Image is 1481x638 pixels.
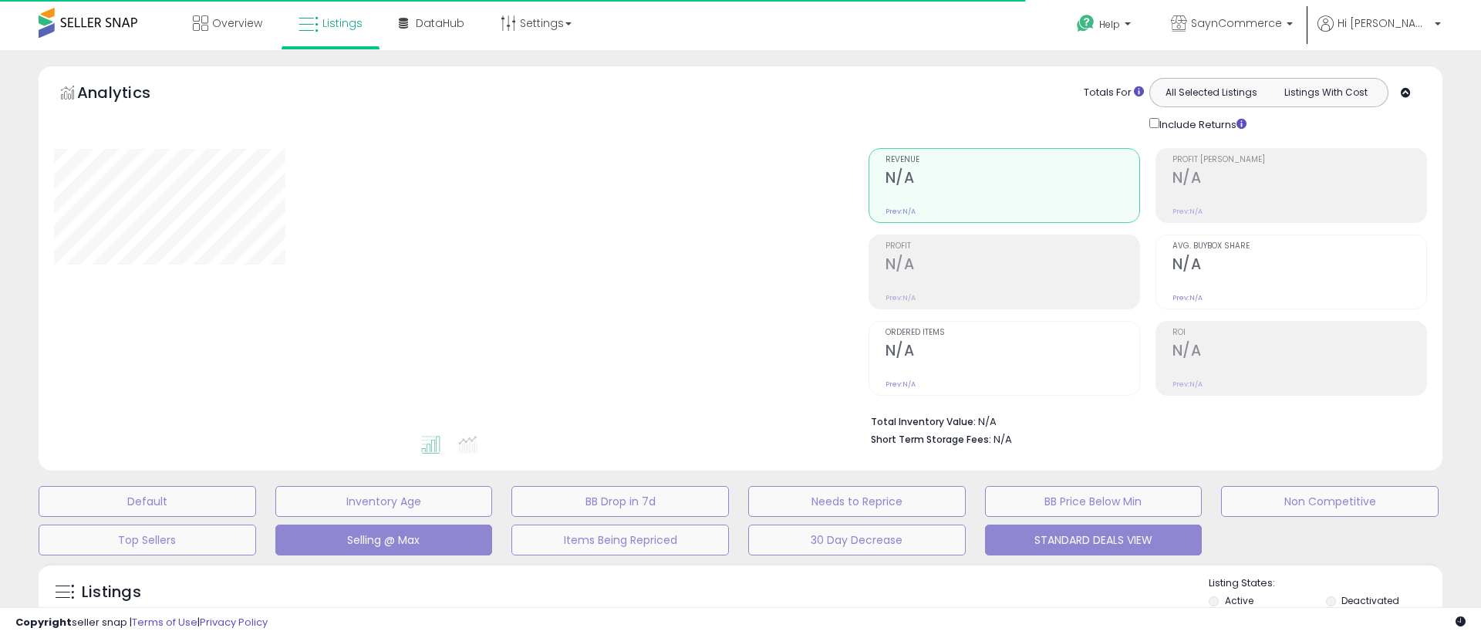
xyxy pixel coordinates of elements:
button: Default [39,486,256,517]
span: Help [1099,18,1120,31]
a: Help [1064,2,1146,50]
button: Inventory Age [275,486,493,517]
h2: N/A [1172,255,1426,276]
button: Listings With Cost [1268,83,1383,103]
button: BB Price Below Min [985,486,1203,517]
span: Overview [212,15,262,31]
small: Prev: N/A [1172,293,1203,302]
small: Prev: N/A [886,207,916,216]
small: Prev: N/A [1172,207,1203,216]
h2: N/A [1172,169,1426,190]
button: STANDARD DEALS VIEW [985,525,1203,555]
button: Selling @ Max [275,525,493,555]
small: Prev: N/A [1172,380,1203,389]
span: N/A [994,432,1012,447]
small: Prev: N/A [886,293,916,302]
span: Listings [322,15,363,31]
h2: N/A [1172,342,1426,363]
button: Needs to Reprice [748,486,966,517]
h2: N/A [886,255,1139,276]
span: Profit [PERSON_NAME] [1172,156,1426,164]
button: Top Sellers [39,525,256,555]
button: Items Being Repriced [511,525,729,555]
button: 30 Day Decrease [748,525,966,555]
span: Hi [PERSON_NAME] [1338,15,1430,31]
span: Avg. Buybox Share [1172,242,1426,251]
div: Totals For [1084,86,1144,100]
span: ROI [1172,329,1426,337]
span: Revenue [886,156,1139,164]
h2: N/A [886,342,1139,363]
h2: N/A [886,169,1139,190]
h5: Analytics [77,82,180,107]
b: Short Term Storage Fees: [871,433,991,446]
div: Include Returns [1138,115,1265,133]
button: Non Competitive [1221,486,1439,517]
small: Prev: N/A [886,380,916,389]
button: BB Drop in 7d [511,486,729,517]
span: Ordered Items [886,329,1139,337]
span: Profit [886,242,1139,251]
span: DataHub [416,15,464,31]
b: Total Inventory Value: [871,415,976,428]
span: SaynCommerce [1191,15,1282,31]
strong: Copyright [15,615,72,630]
li: N/A [871,411,1415,430]
button: All Selected Listings [1154,83,1269,103]
div: seller snap | | [15,616,268,630]
a: Hi [PERSON_NAME] [1317,15,1441,50]
i: Get Help [1076,14,1095,33]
